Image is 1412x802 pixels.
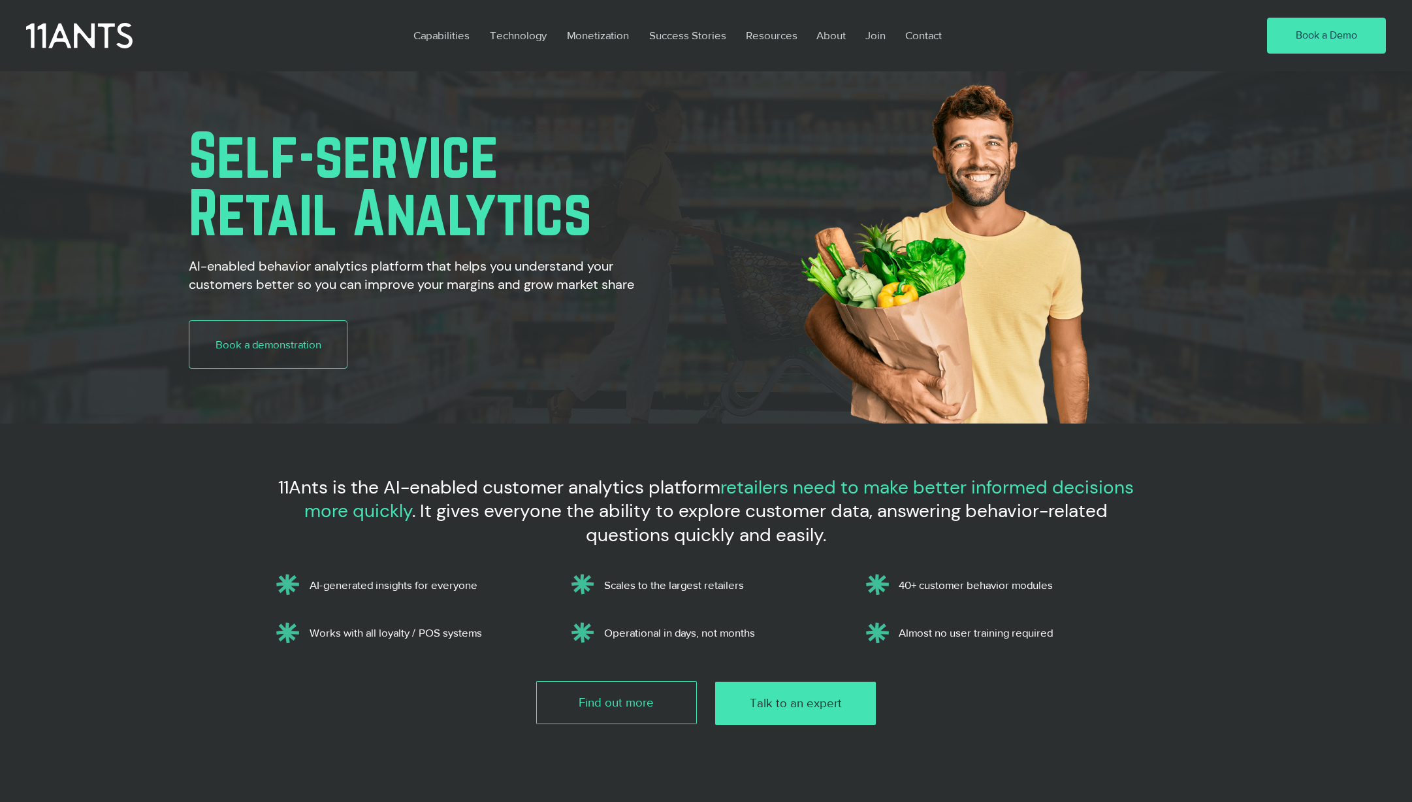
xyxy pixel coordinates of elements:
[750,695,842,712] span: Talk to an expert
[604,626,844,639] p: Operational in days, not months
[536,681,697,724] a: Find out more
[899,626,1138,639] p: Almost no user training required
[739,20,804,50] p: Resources
[407,20,476,50] p: Capabilities
[557,20,639,50] a: Monetization
[310,626,549,639] p: Works with all loyalty / POS systems
[639,20,736,50] a: Success Stories
[643,20,733,50] p: Success Stories
[859,20,892,50] p: Join
[278,475,720,499] span: 11Ants is the AI-enabled customer analytics platform
[807,20,856,50] a: About
[189,178,592,247] span: Retail Analytics
[895,20,953,50] a: Contact
[715,682,876,725] a: Talk to an expert
[560,20,635,50] p: Monetization
[856,20,895,50] a: Join
[189,120,498,190] span: Self-service
[899,578,1138,592] p: 40+ customer behavior modules
[310,578,477,591] span: AI-generated insights for everyone
[304,475,1134,523] span: retailers need to make better informed decisions more quickly
[604,578,844,592] p: Scales to the largest retailers
[899,20,948,50] p: Contact
[216,337,321,352] span: Book a demonstration
[404,20,480,50] a: Capabilities
[1296,28,1357,42] span: Book a Demo
[189,320,347,369] a: Book a demonstration
[404,20,1229,50] nav: Site
[480,20,557,50] a: Technology
[1267,18,1386,54] a: Book a Demo
[412,499,1108,546] span: . It gives everyone the ability to explore customer data, answering behavior-related questions qu...
[810,20,852,50] p: About
[736,20,807,50] a: Resources
[483,20,553,50] p: Technology
[189,257,639,293] h2: AI-enabled behavior analytics platform that helps you understand your customers better so you can...
[579,694,654,711] span: Find out more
